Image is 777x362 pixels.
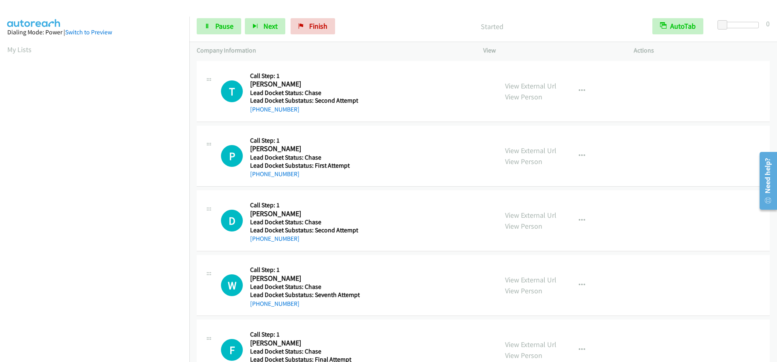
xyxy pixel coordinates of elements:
[250,283,360,291] h5: Lead Docket Status: Chase
[291,18,335,34] a: Finish
[250,235,299,242] a: [PHONE_NUMBER]
[483,46,619,55] p: View
[652,18,703,34] button: AutoTab
[250,291,360,299] h5: Lead Docket Substatus: Seventh Attempt
[221,210,243,232] div: The call is yet to be attempted
[215,21,234,31] span: Pause
[250,347,358,356] h5: Lead Docket Status: Chase
[634,46,770,55] p: Actions
[221,80,243,102] div: The call is yet to be attempted
[65,28,112,36] a: Switch to Preview
[197,46,469,55] p: Company Information
[250,170,299,178] a: [PHONE_NUMBER]
[505,286,542,295] a: View Person
[250,330,358,339] h5: Call Step: 1
[505,157,542,166] a: View Person
[505,92,542,101] a: View Person
[263,21,278,31] span: Next
[221,274,243,296] h1: W
[221,80,243,102] h1: T
[250,137,358,145] h5: Call Step: 1
[250,226,358,234] h5: Lead Docket Substatus: Second Attempt
[250,89,358,97] h5: Lead Docket Status: Chase
[7,45,32,54] a: My Lists
[7,27,182,37] div: Dialing Mode: Power |
[250,97,358,105] h5: Lead Docket Substatus: Second Attempt
[722,22,759,28] div: Delay between calls (in seconds)
[197,18,241,34] a: Pause
[250,218,358,226] h5: Lead Docket Status: Chase
[221,145,243,167] div: The call is yet to be attempted
[505,340,556,349] a: View External Url
[250,154,358,162] h5: Lead Docket Status: Chase
[221,339,243,361] div: The call is yet to be attempted
[505,210,556,220] a: View External Url
[250,274,358,283] h2: [PERSON_NAME]
[221,210,243,232] h1: D
[505,351,542,360] a: View Person
[250,300,299,307] a: [PHONE_NUMBER]
[505,221,542,231] a: View Person
[309,21,327,31] span: Finish
[250,72,358,80] h5: Call Step: 1
[250,144,358,154] h2: [PERSON_NAME]
[505,275,556,284] a: View External Url
[250,162,358,170] h5: Lead Docket Substatus: First Attempt
[250,201,358,209] h5: Call Step: 1
[221,339,243,361] h1: F
[245,18,285,34] button: Next
[505,146,556,155] a: View External Url
[250,339,358,348] h2: [PERSON_NAME]
[766,18,770,29] div: 0
[221,145,243,167] h1: P
[346,21,638,32] p: Started
[250,80,358,89] h2: [PERSON_NAME]
[754,149,777,213] iframe: Resource Center
[250,209,358,219] h2: [PERSON_NAME]
[250,266,360,274] h5: Call Step: 1
[505,81,556,90] a: View External Url
[250,105,299,113] a: [PHONE_NUMBER]
[221,274,243,296] div: The call is yet to be attempted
